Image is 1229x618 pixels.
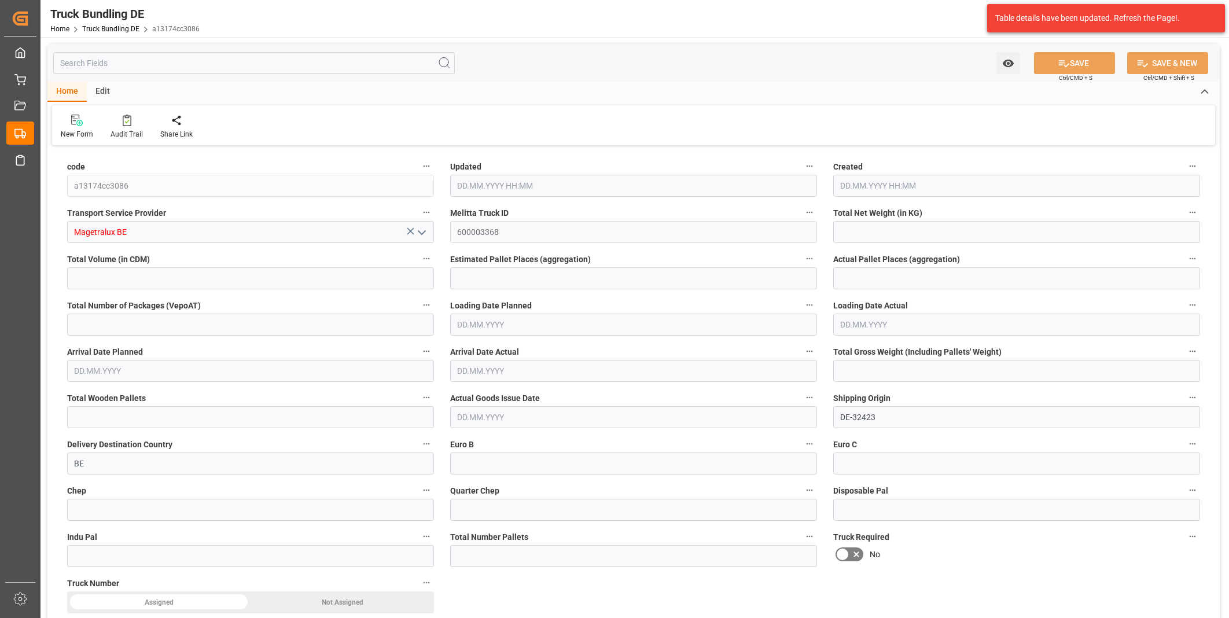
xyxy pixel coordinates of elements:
[87,82,119,102] div: Edit
[419,344,434,359] button: Arrival Date Planned
[419,205,434,220] button: Transport Service Provider
[450,346,519,358] span: Arrival Date Actual
[450,161,481,173] span: Updated
[67,531,97,543] span: Indu Pal
[419,529,434,544] button: Indu Pal
[833,207,922,219] span: Total Net Weight (in KG)
[1185,205,1200,220] button: Total Net Weight (in KG)
[450,392,540,404] span: Actual Goods Issue Date
[1059,73,1092,82] span: Ctrl/CMD + S
[111,129,143,139] div: Audit Trail
[1127,52,1208,74] button: SAVE & NEW
[419,436,434,451] button: Delivery Destination Country
[67,207,166,219] span: Transport Service Provider
[833,175,1200,197] input: DD.MM.YYYY HH:MM
[802,344,817,359] button: Arrival Date Actual
[160,129,193,139] div: Share Link
[450,300,532,312] span: Loading Date Planned
[251,591,434,613] div: Not Assigned
[833,531,889,543] span: Truck Required
[419,159,434,174] button: code
[833,300,908,312] span: Loading Date Actual
[870,549,880,561] span: No
[996,52,1020,74] button: open menu
[833,439,857,451] span: Euro C
[67,253,150,266] span: Total Volume (in CDM)
[450,314,817,336] input: DD.MM.YYYY
[419,390,434,405] button: Total Wooden Pallets
[1185,159,1200,174] button: Created
[802,436,817,451] button: Euro B
[1185,529,1200,544] button: Truck Required
[50,25,69,33] a: Home
[450,175,817,197] input: DD.MM.YYYY HH:MM
[47,82,87,102] div: Home
[833,392,891,404] span: Shipping Origin
[1185,297,1200,312] button: Loading Date Actual
[67,300,201,312] span: Total Number of Packages (VepoAT)
[1185,483,1200,498] button: Disposable Pal
[419,483,434,498] button: Chep
[833,314,1200,336] input: DD.MM.YYYY
[419,297,434,312] button: Total Number of Packages (VepoAT)
[67,591,251,613] div: Assigned
[450,406,817,428] input: DD.MM.YYYY
[67,161,85,173] span: code
[61,129,93,139] div: New Form
[450,207,509,219] span: Melitta Truck ID
[450,253,591,266] span: Estimated Pallet Places (aggregation)
[802,390,817,405] button: Actual Goods Issue Date
[802,297,817,312] button: Loading Date Planned
[67,346,143,358] span: Arrival Date Planned
[1034,52,1115,74] button: SAVE
[67,392,146,404] span: Total Wooden Pallets
[802,251,817,266] button: Estimated Pallet Places (aggregation)
[67,485,86,497] span: Chep
[802,529,817,544] button: Total Number Pallets
[67,439,172,451] span: Delivery Destination Country
[450,360,817,382] input: DD.MM.YYYY
[802,483,817,498] button: Quarter Chep
[450,485,499,497] span: Quarter Chep
[802,205,817,220] button: Melitta Truck ID
[67,360,434,382] input: DD.MM.YYYY
[1185,436,1200,451] button: Euro C
[833,346,1002,358] span: Total Gross Weight (Including Pallets' Weight)
[802,159,817,174] button: Updated
[833,485,888,497] span: Disposable Pal
[833,253,960,266] span: Actual Pallet Places (aggregation)
[833,161,863,173] span: Created
[450,531,528,543] span: Total Number Pallets
[50,5,200,23] div: Truck Bundling DE
[82,25,139,33] a: Truck Bundling DE
[419,575,434,590] button: Truck Number
[1185,390,1200,405] button: Shipping Origin
[1185,251,1200,266] button: Actual Pallet Places (aggregation)
[1143,73,1194,82] span: Ctrl/CMD + Shift + S
[53,52,455,74] input: Search Fields
[1185,344,1200,359] button: Total Gross Weight (Including Pallets' Weight)
[995,12,1208,24] div: Table details have been updated. Refresh the Page!.
[67,577,119,590] span: Truck Number
[450,439,474,451] span: Euro B
[413,223,430,241] button: open menu
[419,251,434,266] button: Total Volume (in CDM)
